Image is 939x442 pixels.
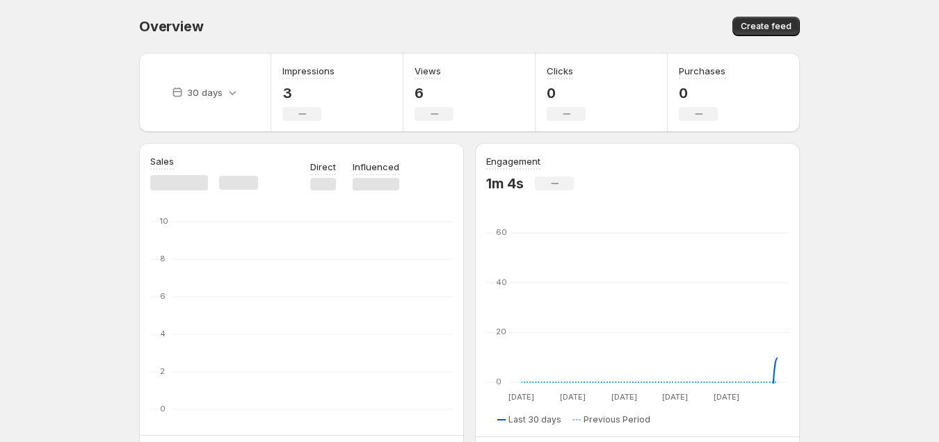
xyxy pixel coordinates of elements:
[508,392,534,402] text: [DATE]
[584,414,650,425] span: Previous Period
[282,64,335,78] h3: Impressions
[547,64,573,78] h3: Clicks
[679,64,725,78] h3: Purchases
[160,291,166,301] text: 6
[496,327,506,336] text: 20
[160,216,168,226] text: 10
[415,85,454,101] p: 6
[160,329,166,338] text: 4
[560,392,586,402] text: [DATE]
[160,254,166,263] text: 8
[496,377,501,386] text: 0
[353,160,399,174] p: Influenced
[160,404,166,414] text: 0
[139,18,203,35] span: Overview
[160,366,165,376] text: 2
[611,392,637,402] text: [DATE]
[741,21,792,32] span: Create feed
[662,392,688,402] text: [DATE]
[310,160,336,174] p: Direct
[714,392,739,402] text: [DATE]
[679,85,725,101] p: 0
[282,85,335,101] p: 3
[415,64,441,78] h3: Views
[496,277,507,287] text: 40
[486,154,540,168] h3: Engagement
[547,85,586,101] p: 0
[732,17,800,36] button: Create feed
[187,85,223,99] p: 30 days
[508,414,561,425] span: Last 30 days
[486,175,524,192] p: 1m 4s
[150,154,174,168] h3: Sales
[496,227,507,237] text: 60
